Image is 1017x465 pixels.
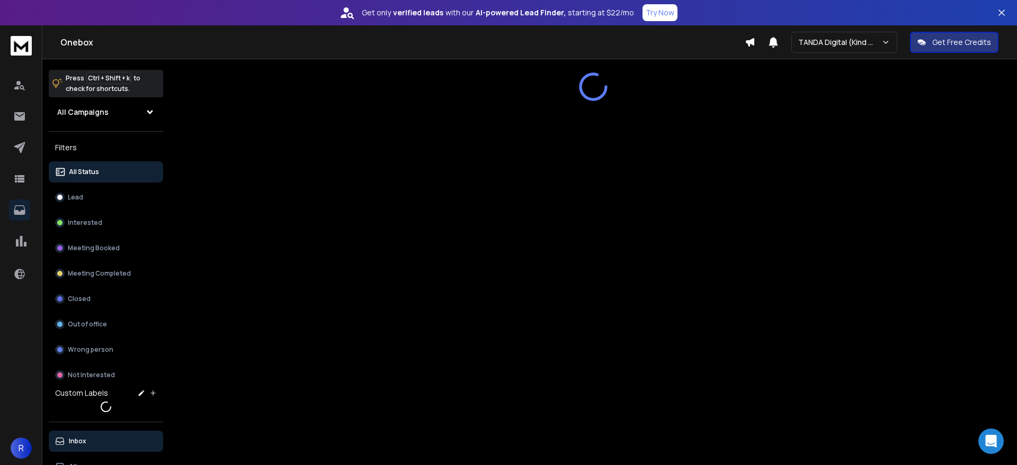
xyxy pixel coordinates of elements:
[60,36,745,49] h1: Onebox
[55,388,108,398] h3: Custom Labels
[49,263,163,284] button: Meeting Completed
[49,339,163,360] button: Wrong person
[49,431,163,452] button: Inbox
[910,32,998,53] button: Get Free Credits
[393,7,443,18] strong: verified leads
[646,7,674,18] p: Try Now
[362,7,634,18] p: Get only with our starting at $22/mo
[69,437,86,445] p: Inbox
[476,7,566,18] strong: AI-powered Lead Finder,
[798,37,881,48] p: TANDA Digital (Kind Studio)
[11,437,32,459] button: R
[49,212,163,233] button: Interested
[68,345,113,354] p: Wrong person
[68,244,120,252] p: Meeting Booked
[69,168,99,176] p: All Status
[978,428,1004,454] div: Open Intercom Messenger
[932,37,991,48] p: Get Free Credits
[68,320,107,329] p: Out of office
[49,140,163,155] h3: Filters
[11,36,32,56] img: logo
[68,371,115,379] p: Not Interested
[49,102,163,123] button: All Campaigns
[68,295,91,303] p: Closed
[49,187,163,208] button: Lead
[68,193,83,202] p: Lead
[86,72,131,84] span: Ctrl + Shift + k
[49,364,163,386] button: Not Interested
[68,269,131,278] p: Meeting Completed
[49,314,163,335] button: Out of office
[57,107,109,117] h1: All Campaigns
[643,4,677,21] button: Try Now
[49,161,163,183] button: All Status
[49,238,163,259] button: Meeting Booked
[68,218,102,227] p: Interested
[49,288,163,309] button: Closed
[66,73,140,94] p: Press to check for shortcuts.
